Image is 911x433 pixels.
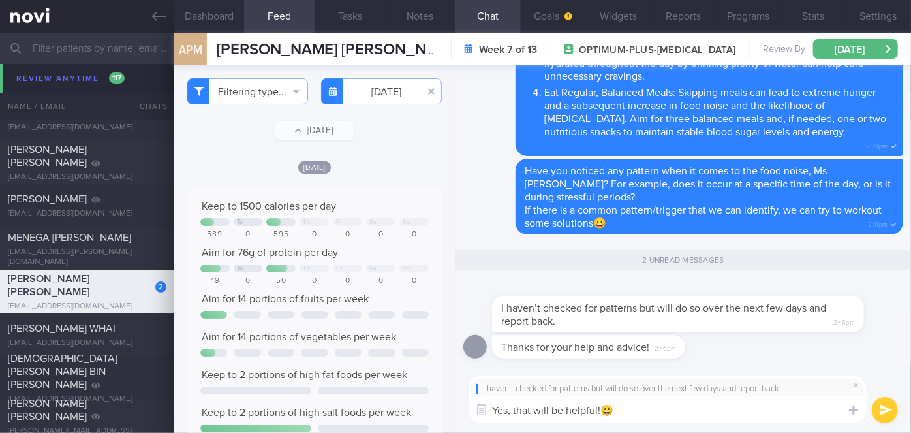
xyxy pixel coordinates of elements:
span: Aim for 14 portions of fruits per week [202,294,369,304]
span: [PERSON_NAME] [PERSON_NAME] [8,144,87,168]
span: Aim for 76g of protein per day [202,248,338,258]
span: OPTIMUM-PLUS-[MEDICAL_DATA] [579,44,736,57]
div: [EMAIL_ADDRESS][PERSON_NAME][DOMAIN_NAME] [8,248,166,267]
li: Eat Regular, Balanced Meals: Skipping meals can lead to extreme hunger and a subsequent increase ... [544,83,894,138]
span: Keep to 1500 calories per day [202,201,336,212]
div: 0 [234,276,263,286]
span: [DEMOGRAPHIC_DATA][PERSON_NAME] BIN [PERSON_NAME] [8,353,117,390]
span: Aim for 14 portions of vegetables per week [202,332,396,342]
button: [DATE] [275,121,354,140]
div: [EMAIL_ADDRESS][DOMAIN_NAME] [8,338,166,348]
div: 595 [266,230,296,240]
div: Su [403,265,410,272]
span: [PERSON_NAME] WHAI [8,323,116,334]
div: 0 [333,230,362,240]
div: 0 [366,230,395,240]
span: MENEGA [PERSON_NAME] [8,233,131,243]
div: [EMAIL_ADDRESS][DOMAIN_NAME] [8,394,166,404]
div: Sa [369,265,377,272]
span: [PERSON_NAME] [PERSON_NAME] [217,42,463,57]
span: Have you noticed any pattern when it comes to the food noise, Ms [PERSON_NAME]? For example, does... [525,166,891,202]
span: Thanks for your help and advice! [501,342,649,353]
span: 2:46pm [833,315,855,327]
div: Th [303,219,310,226]
span: I haven’t checked for patterns but will do so over the next few days and report back. [501,303,826,327]
div: 0 [366,276,395,286]
div: 0 [399,230,429,240]
div: [EMAIL_ADDRESS][DOMAIN_NAME] [8,80,166,89]
span: Review By [763,44,805,56]
div: Th [303,265,310,272]
div: Tu [237,219,243,226]
button: [DATE] [813,39,898,59]
span: If there is a common pattern/trigger that we can identify, we can try to workout some solutions😀 [525,205,882,229]
div: 49 [200,276,230,286]
button: Filtering type... [187,78,308,104]
div: I haven’t checked for patterns but will do so over the next few days and report back. [476,384,859,394]
div: 589 [200,230,230,240]
span: Keep to 2 portions of high salt foods per week [202,408,411,418]
div: 50 [266,276,296,286]
div: APM [171,25,210,75]
span: 2:46pm [655,341,676,353]
div: Su [403,219,410,226]
span: [PERSON_NAME] [8,108,87,118]
span: [PERSON_NAME] [8,194,87,204]
div: [EMAIL_ADDRESS][DOMAIN_NAME] [8,209,166,219]
div: 0 [399,276,429,286]
strong: Week 7 of 13 [480,43,538,56]
div: 0 [300,276,329,286]
div: [EMAIL_ADDRESS][DOMAIN_NAME] [8,172,166,182]
div: Tu [237,265,243,272]
div: Fr [336,219,342,226]
span: [PERSON_NAME] [PERSON_NAME] [8,398,87,422]
span: Keep to 2 portions of high fat foods per week [202,370,407,380]
div: Sa [369,219,377,226]
div: [EMAIL_ADDRESS][DOMAIN_NAME] [8,302,166,312]
div: 0 [300,230,329,240]
span: [PERSON_NAME] [PERSON_NAME] [8,274,89,297]
span: [PERSON_NAME] [8,65,87,75]
div: [EMAIL_ADDRESS][DOMAIN_NAME] [8,123,166,133]
span: 2:39pm [866,138,888,151]
span: [DATE] [298,161,331,174]
div: 2 [155,281,166,293]
div: 0 [234,230,263,240]
span: 2:41pm [868,217,888,229]
div: 0 [333,276,362,286]
div: Fr [336,265,342,272]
